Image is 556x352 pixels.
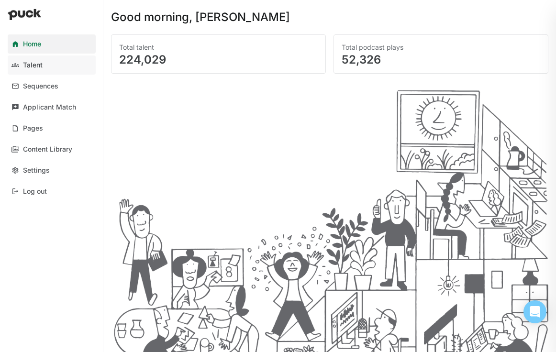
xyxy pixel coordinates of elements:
[8,34,96,54] a: Home
[23,103,76,111] div: Applicant Match
[8,119,96,138] a: Pages
[111,11,290,23] div: Good morning, [PERSON_NAME]
[342,43,540,52] div: Total podcast plays
[23,145,72,154] div: Content Library
[23,82,58,90] div: Sequences
[8,161,96,180] a: Settings
[119,54,318,66] div: 224,029
[8,98,96,117] a: Applicant Match
[23,61,43,69] div: Talent
[23,166,50,175] div: Settings
[8,77,96,96] a: Sequences
[8,140,96,159] a: Content Library
[23,40,41,48] div: Home
[23,124,43,132] div: Pages
[523,300,546,323] div: Open Intercom Messenger
[342,54,540,66] div: 52,326
[8,55,96,75] a: Talent
[119,43,318,52] div: Total talent
[23,187,47,196] div: Log out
